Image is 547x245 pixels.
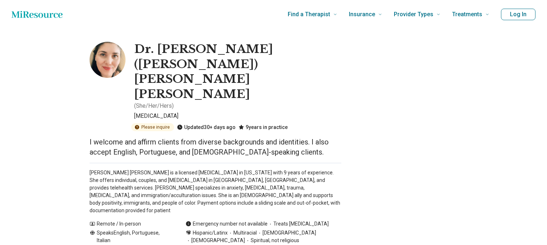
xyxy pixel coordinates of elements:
span: Hispanic/Latinx [193,229,228,237]
span: Find a Therapist [288,9,330,19]
p: I welcome and affirm clients from diverse backgrounds and identities. I also accept English, Port... [90,137,341,157]
a: Home page [12,7,63,22]
h1: Dr. [PERSON_NAME] ([PERSON_NAME]) [PERSON_NAME] [PERSON_NAME] [134,42,341,102]
div: 9 years in practice [238,123,288,131]
p: ( She/Her/Hers ) [134,102,174,110]
p: [MEDICAL_DATA] [134,112,341,120]
p: [PERSON_NAME] [PERSON_NAME] is a licensed [MEDICAL_DATA] in [US_STATE] with 9 years of experience... [90,169,341,214]
div: Please inquire [131,123,174,131]
span: Insurance [349,9,375,19]
span: Spiritual, not religious [245,237,299,244]
div: Updated 30+ days ago [177,123,236,131]
span: Treatments [452,9,482,19]
img: Dr. Andreia De Almeida Schulte, Psychologist [90,42,126,78]
span: [DEMOGRAPHIC_DATA] [186,237,245,244]
div: Remote / In-person [90,220,171,228]
span: [DEMOGRAPHIC_DATA] [257,229,316,237]
span: Multiracial [228,229,257,237]
span: Treats [MEDICAL_DATA] [268,220,329,228]
button: Log In [501,9,535,20]
span: Provider Types [394,9,433,19]
div: Emergency number not available [186,220,268,228]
